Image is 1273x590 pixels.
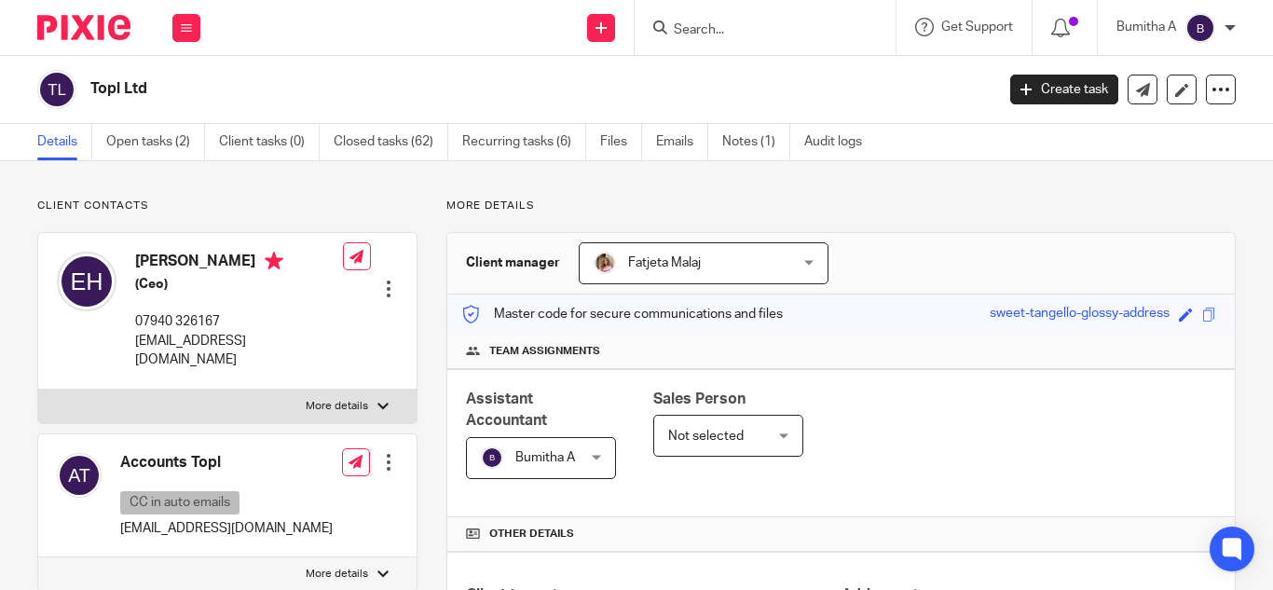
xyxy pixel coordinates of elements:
a: Client tasks (0) [219,124,320,160]
img: svg%3E [57,252,116,311]
p: Master code for secure communications and files [461,305,783,323]
h2: Topl Ltd [90,79,804,99]
h4: [PERSON_NAME] [135,252,343,275]
img: svg%3E [1185,13,1215,43]
p: Client contacts [37,199,417,213]
a: Recurring tasks (6) [462,124,586,160]
p: More details [446,199,1236,213]
span: Fatjeta Malaj [628,256,701,269]
img: MicrosoftTeams-image%20(5).png [594,252,616,274]
a: Closed tasks (62) [334,124,448,160]
p: Bumitha A [1116,18,1176,36]
h3: Client manager [466,254,560,272]
input: Search [672,22,840,39]
span: Assistant Accountant [466,391,547,428]
span: Team assignments [489,344,600,359]
a: Details [37,124,92,160]
span: Sales Person [653,391,746,406]
img: svg%3E [481,446,503,469]
a: Open tasks (2) [106,124,205,160]
div: sweet-tangello-glossy-address [990,304,1170,325]
img: svg%3E [37,70,76,109]
img: Pixie [37,15,130,40]
a: Audit logs [804,124,876,160]
a: Notes (1) [722,124,790,160]
a: Files [600,124,642,160]
p: [EMAIL_ADDRESS][DOMAIN_NAME] [120,519,333,538]
span: Get Support [941,21,1013,34]
p: More details [306,567,368,582]
img: svg%3E [57,453,102,498]
p: CC in auto emails [120,491,240,515]
a: Create task [1010,75,1118,104]
p: [EMAIL_ADDRESS][DOMAIN_NAME] [135,332,343,370]
h5: (Ceo) [135,275,343,294]
p: More details [306,399,368,414]
span: Other details [489,527,574,542]
a: Emails [656,124,708,160]
p: 07940 326167 [135,312,343,331]
h4: Accounts Topl [120,453,333,473]
i: Primary [265,252,283,270]
span: Not selected [668,430,744,443]
span: Bumitha A [515,451,575,464]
